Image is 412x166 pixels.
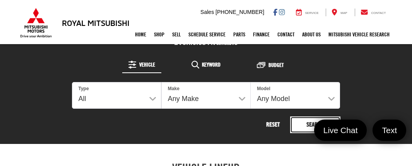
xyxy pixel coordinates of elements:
span: 1 [174,39,178,46]
button: Reset [258,116,289,133]
a: Mitsubishi Vehicle Research [325,25,394,44]
span: Contact [371,11,386,15]
span: Vehicle [139,62,155,67]
label: Make [168,86,180,92]
a: Sell [169,25,185,44]
label: Model [257,86,270,92]
span: Keyword [202,62,221,67]
a: Text [373,120,406,141]
a: Home [132,25,150,44]
button: Search [290,116,340,133]
a: Shop [150,25,169,44]
a: Instagram: Click to visit our Instagram page [279,9,285,15]
span: [PHONE_NUMBER] [215,9,264,15]
a: Service [290,9,325,16]
a: Facebook: Click to visit our Facebook page [273,9,277,15]
a: Map [326,9,353,16]
span: Map [340,11,347,15]
span: Service [305,11,319,15]
h3: Royal Mitsubishi [62,19,130,27]
span: Sales [200,9,214,15]
span: Text [378,125,401,135]
a: Live Chat [314,120,367,141]
a: Schedule Service: Opens in a new tab [185,25,230,44]
span: Budget [268,62,284,68]
a: About Us [299,25,325,44]
a: Contact [355,9,392,16]
label: Type [79,86,89,92]
a: Finance [250,25,274,44]
span: Live Chat [320,125,362,135]
a: Contact [274,25,299,44]
img: Mitsubishi [19,8,53,38]
a: Parts: Opens in a new tab [230,25,250,44]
